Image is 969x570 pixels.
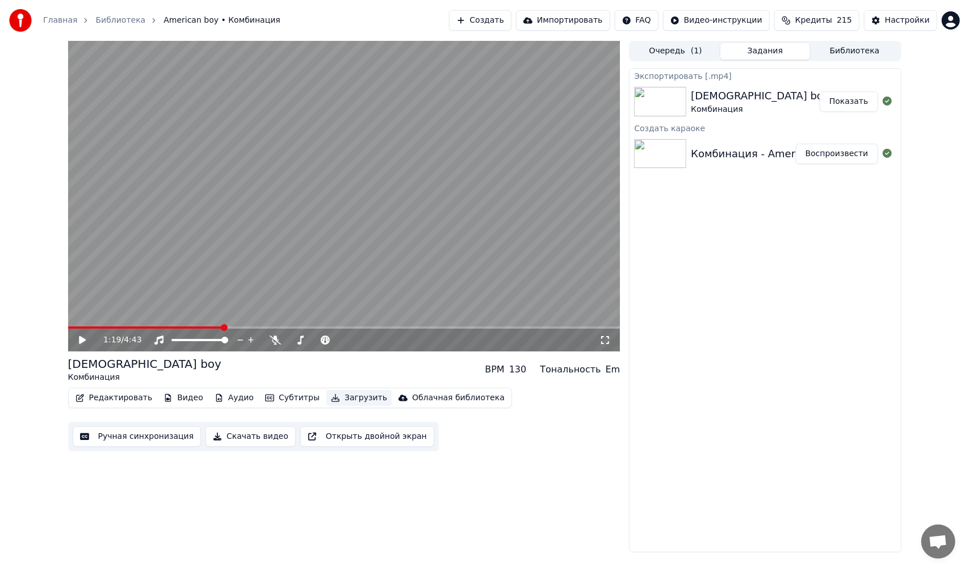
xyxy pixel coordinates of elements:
button: Скачать видео [205,426,296,447]
span: 4:43 [124,334,141,346]
button: Создать [449,10,511,31]
div: Создать караоке [630,121,900,135]
button: Загрузить [326,390,392,406]
button: Аудио [210,390,258,406]
button: Воспроизвести [796,144,878,164]
button: Настройки [864,10,937,31]
div: 130 [509,363,527,376]
button: Видео-инструкции [663,10,770,31]
img: youka [9,9,32,32]
div: Тональность [540,363,601,376]
button: Ручная синхронизация [73,426,202,447]
div: Комбинация [691,104,829,115]
div: Облачная библиотека [412,392,505,404]
button: Редактировать [71,390,157,406]
span: 1:19 [103,334,121,346]
a: Библиотека [95,15,145,26]
button: Очередь [631,43,720,60]
button: Видео [159,390,208,406]
div: BPM [485,363,504,376]
div: [DEMOGRAPHIC_DATA] boy [68,356,222,372]
span: 215 [837,15,852,26]
a: Открытый чат [921,525,955,559]
div: Em [606,363,620,376]
span: American boy • Комбинация [163,15,280,26]
div: [DEMOGRAPHIC_DATA] boy [691,88,829,104]
button: Кредиты215 [774,10,859,31]
div: / [103,334,131,346]
button: Открыть двойной экран [300,426,434,447]
span: Кредиты [795,15,832,26]
button: Субтитры [261,390,324,406]
div: Комбинация - American boy [691,146,838,162]
button: Импортировать [516,10,610,31]
div: Экспортировать [.mp4] [630,69,900,82]
button: Задания [720,43,810,60]
span: ( 1 ) [691,45,702,57]
div: Настройки [885,15,930,26]
nav: breadcrumb [43,15,280,26]
button: Показать [820,91,878,112]
button: FAQ [615,10,658,31]
a: Главная [43,15,77,26]
button: Библиотека [810,43,900,60]
div: Комбинация [68,372,222,383]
